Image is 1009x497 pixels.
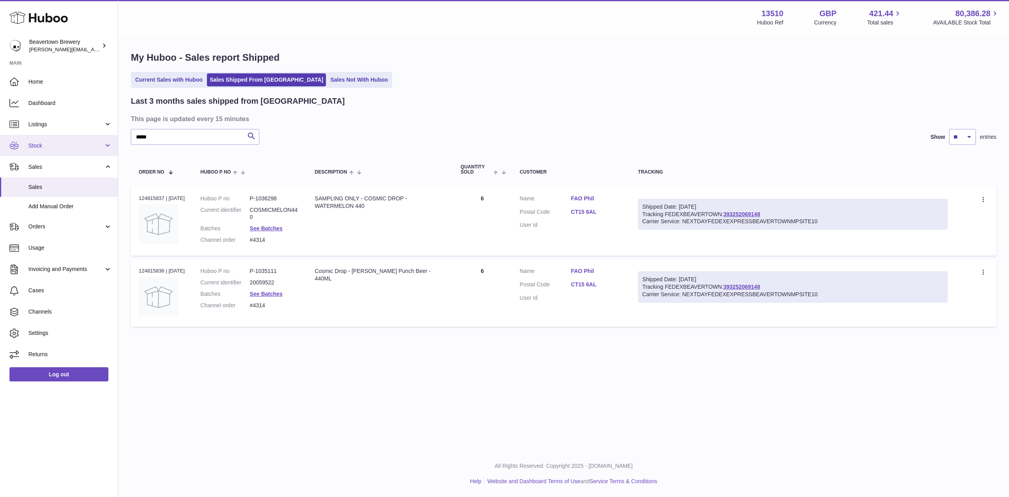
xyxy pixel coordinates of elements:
dd: P-1035111 [250,267,299,275]
a: Sales Shipped From [GEOGRAPHIC_DATA] [207,73,326,86]
dt: Huboo P no [201,267,250,275]
a: 393252069148 [723,284,760,290]
span: Huboo P no [201,170,231,175]
span: Settings [28,329,112,337]
dd: #4314 [250,236,299,244]
a: CT15 6AL [571,281,622,288]
dt: Huboo P no [201,195,250,202]
span: Description [315,170,347,175]
div: Carrier Service: NEXTDAYFEDEXEXPRESSBEAVERTOWNMPSITE10 [642,218,943,225]
span: Channels [28,308,112,316]
div: Tracking [638,170,948,175]
div: 124815837 | [DATE] [139,195,185,202]
strong: GBP [819,8,836,19]
a: See Batches [250,225,283,232]
dt: Channel order [201,236,250,244]
div: Tracking FEDEXBEAVERTOWN: [638,199,948,230]
div: Huboo Ref [757,19,784,26]
a: 393252069148 [723,211,760,217]
dt: Name [520,195,571,204]
dt: User Id [520,221,571,229]
dt: Batches [201,225,250,232]
span: AVAILABLE Stock Total [933,19,1000,26]
span: Returns [28,351,112,358]
span: Add Manual Order [28,203,112,210]
img: Matthew.McCormack@beavertownbrewery.co.uk [9,40,21,52]
a: FAO Phil [571,267,622,275]
div: Shipped Date: [DATE] [642,203,943,211]
dt: User Id [520,294,571,302]
div: Customer [520,170,622,175]
span: Quantity Sold [461,164,492,175]
p: All Rights Reserved. Copyright 2025 - [DOMAIN_NAME] [125,462,1003,470]
span: 80,386.28 [955,8,990,19]
div: Tracking FEDEXBEAVERTOWN: [638,271,948,303]
span: [PERSON_NAME][EMAIL_ADDRESS][PERSON_NAME][DOMAIN_NAME] [29,46,200,52]
dt: Current identifier [201,279,250,286]
img: no-photo.jpg [139,204,178,244]
dt: Postal Code [520,281,571,290]
a: FAO Phil [571,195,622,202]
div: Currency [814,19,837,26]
span: Sales [28,163,104,171]
h2: Last 3 months sales shipped from [GEOGRAPHIC_DATA] [131,96,345,106]
a: See Batches [250,291,283,297]
div: SAMPLING ONLY - COSMIC DROP - WATERMELON 440 [315,195,445,210]
span: entries [980,133,996,141]
h3: This page is updated every 15 minutes [131,114,994,123]
a: CT15 6AL [571,208,622,216]
dd: COSMICMELON440 [250,206,299,221]
span: Sales [28,183,112,191]
a: 80,386.28 AVAILABLE Stock Total [933,8,1000,26]
span: Order No [139,170,164,175]
dt: Batches [201,290,250,298]
span: Total sales [867,19,902,26]
div: Beavertown Brewery [29,38,100,53]
strong: 13510 [761,8,784,19]
h1: My Huboo - Sales report Shipped [131,51,996,64]
span: Cases [28,287,112,294]
a: Current Sales with Huboo [132,73,205,86]
dt: Name [520,267,571,277]
div: Cosmic Drop - [PERSON_NAME] Punch Beer - 440ML [315,267,445,282]
a: Sales Not With Huboo [328,73,391,86]
dd: #4314 [250,302,299,309]
span: 421.44 [869,8,893,19]
td: 6 [453,260,512,326]
dd: P-1036298 [250,195,299,202]
label: Show [931,133,945,141]
dt: Current identifier [201,206,250,221]
div: 124815836 | [DATE] [139,267,185,275]
span: Dashboard [28,99,112,107]
div: Shipped Date: [DATE] [642,276,943,283]
a: Help [470,478,482,484]
div: Carrier Service: NEXTDAYFEDEXEXPRESSBEAVERTOWNMPSITE10 [642,291,943,298]
span: Listings [28,121,104,128]
img: no-photo.jpg [139,277,178,317]
span: Invoicing and Payments [28,265,104,273]
dt: Postal Code [520,208,571,218]
a: Log out [9,367,108,381]
dd: 20059522 [250,279,299,286]
span: Usage [28,244,112,252]
span: Orders [28,223,104,230]
a: 421.44 Total sales [867,8,902,26]
a: Service Terms & Conditions [590,478,657,484]
span: Stock [28,142,104,149]
li: and [484,478,657,485]
span: Home [28,78,112,86]
a: Website and Dashboard Terms of Use [487,478,580,484]
dt: Channel order [201,302,250,309]
td: 6 [453,187,512,256]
